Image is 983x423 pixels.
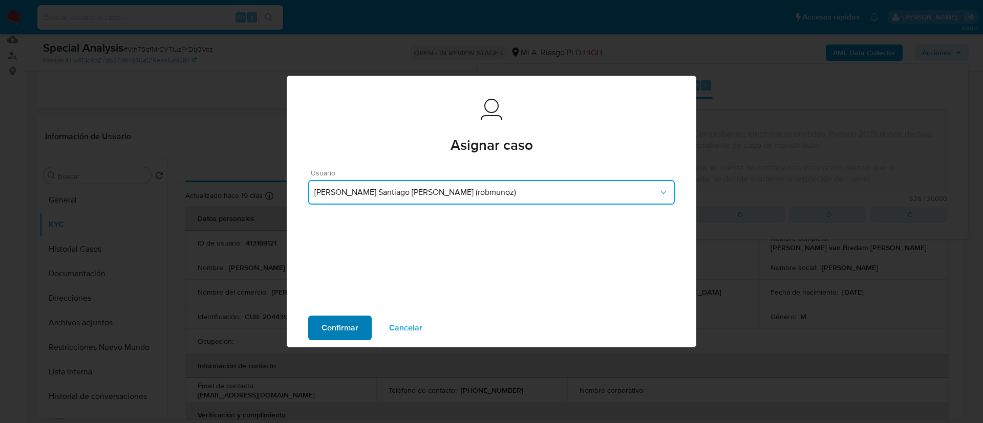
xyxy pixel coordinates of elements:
span: Usuario [311,169,677,176]
span: Confirmar [322,317,358,339]
span: Asignar caso [451,138,533,152]
button: [PERSON_NAME] Santiago [PERSON_NAME] (robmunoz) [308,180,675,205]
span: Cancelar [389,317,422,339]
span: [PERSON_NAME] Santiago [PERSON_NAME] (robmunoz) [314,187,658,197]
button: Cancelar [376,316,436,340]
button: Confirmar [308,316,372,340]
